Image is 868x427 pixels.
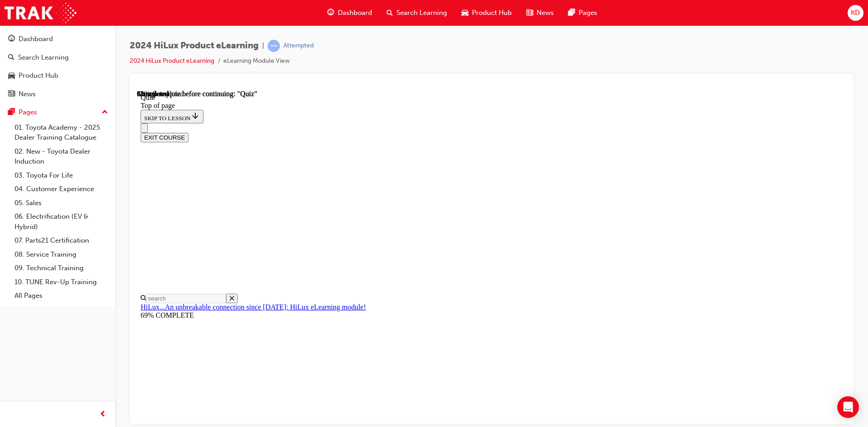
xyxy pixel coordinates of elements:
a: 01. Toyota Academy - 2025 Dealer Training Catalogue [11,121,112,145]
a: Product Hub [4,67,112,84]
span: pages-icon [568,7,575,19]
div: Pages [19,107,37,117]
div: Product Hub [19,70,58,81]
div: Top of page [4,12,706,20]
span: news-icon [526,7,533,19]
a: 03. Toyota For Life [11,169,112,183]
button: DashboardSearch LearningProduct HubNews [4,29,112,104]
span: search-icon [8,54,14,62]
li: eLearning Module View [223,56,290,66]
a: Search Learning [4,49,112,66]
span: learningRecordVerb_ATTEMPT-icon [268,40,280,52]
button: Close search menu [89,204,101,213]
span: search-icon [387,7,393,19]
span: Pages [579,8,597,18]
button: SKIP TO LESSON [4,20,66,33]
span: | [262,41,264,51]
a: 2024 HiLux Product eLearning [130,57,214,65]
a: news-iconNews [519,4,561,22]
div: Quiz [4,4,706,12]
span: Search Learning [396,8,447,18]
a: 07. Parts21 Certification [11,234,112,248]
a: News [4,86,112,103]
span: pages-icon [8,108,15,117]
button: KD [848,5,863,21]
span: 2024 HiLux Product eLearning [130,41,259,51]
span: car-icon [462,7,468,19]
div: Open Intercom Messenger [837,396,859,418]
a: search-iconSearch Learning [379,4,454,22]
a: HiLux...An unbreakable connection since [DATE]: HiLux eLearning module! [4,213,229,221]
div: Search Learning [18,52,69,63]
button: Close navigation menu [4,33,11,43]
input: Search [9,204,89,213]
span: SKIP TO LESSON [7,25,63,32]
a: car-iconProduct Hub [454,4,519,22]
span: news-icon [8,90,15,99]
span: Dashboard [338,8,372,18]
a: 05. Sales [11,196,112,210]
img: Trak [5,3,76,23]
span: prev-icon [99,409,106,420]
a: 09. Technical Training [11,261,112,275]
div: Dashboard [19,34,53,44]
span: News [537,8,554,18]
span: KD [851,8,860,18]
span: guage-icon [327,7,334,19]
button: Pages [4,104,112,121]
a: guage-iconDashboard [320,4,379,22]
span: guage-icon [8,35,15,43]
a: 08. Service Training [11,248,112,262]
a: 04. Customer Experience [11,182,112,196]
div: Attempted [283,42,314,50]
a: 06. Electrification (EV & Hybrid) [11,210,112,234]
a: All Pages [11,289,112,303]
span: car-icon [8,72,15,80]
button: EXIT COURSE [4,43,52,52]
a: pages-iconPages [561,4,604,22]
a: 10. TUNE Rev-Up Training [11,275,112,289]
span: up-icon [102,107,108,118]
a: Dashboard [4,31,112,47]
div: News [19,89,36,99]
span: Product Hub [472,8,512,18]
div: 69% COMPLETE [4,221,706,230]
a: 02. New - Toyota Dealer Induction [11,145,112,169]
